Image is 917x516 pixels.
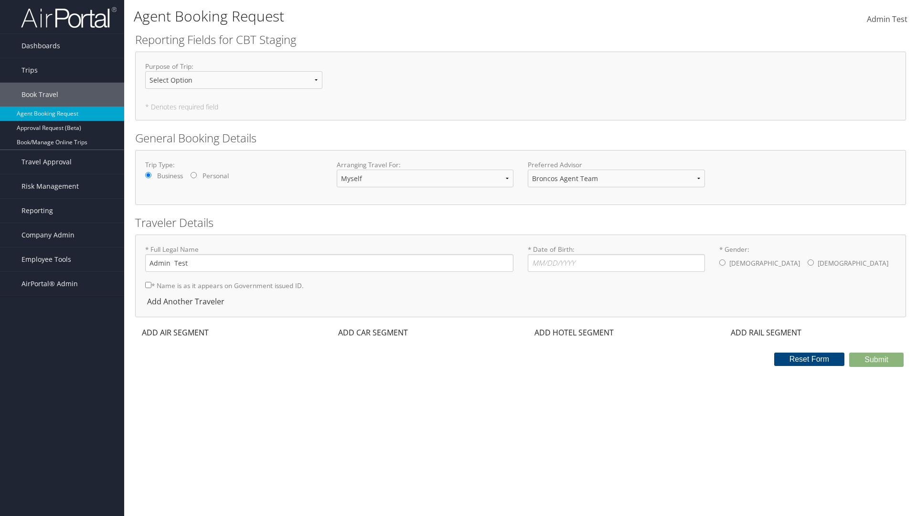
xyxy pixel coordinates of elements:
[21,58,38,82] span: Trips
[145,277,304,294] label: * Name is as it appears on Government issued ID.
[135,32,906,48] h2: Reporting Fields for CBT Staging
[145,62,322,97] label: Purpose of Trip :
[135,327,213,338] div: ADD AIR SEGMENT
[21,174,79,198] span: Risk Management
[818,254,888,272] label: [DEMOGRAPHIC_DATA]
[528,254,705,272] input: * Date of Birth:
[135,215,906,231] h2: Traveler Details
[145,160,322,170] label: Trip Type:
[145,104,896,110] h5: * Denotes required field
[21,150,72,174] span: Travel Approval
[729,254,800,272] label: [DEMOGRAPHIC_DATA]
[774,353,845,366] button: Reset Form
[21,223,75,247] span: Company Admin
[528,245,705,272] label: * Date of Birth:
[135,130,906,146] h2: General Booking Details
[331,327,413,338] div: ADD CAR SEGMENT
[21,34,60,58] span: Dashboards
[719,245,896,273] label: * Gender:
[145,296,229,307] div: Add Another Traveler
[849,353,904,367] button: Submit
[867,14,907,24] span: Admin Test
[145,71,322,89] select: Purpose of Trip:
[21,247,71,271] span: Employee Tools
[528,327,618,338] div: ADD HOTEL SEGMENT
[203,171,229,181] label: Personal
[808,259,814,266] input: * Gender:[DEMOGRAPHIC_DATA][DEMOGRAPHIC_DATA]
[145,254,513,272] input: * Full Legal Name
[145,282,151,288] input: * Name is as it appears on Government issued ID.
[21,83,58,107] span: Book Travel
[145,245,513,272] label: * Full Legal Name
[21,6,117,29] img: airportal-logo.png
[337,160,514,170] label: Arranging Travel For:
[719,259,725,266] input: * Gender:[DEMOGRAPHIC_DATA][DEMOGRAPHIC_DATA]
[724,327,806,338] div: ADD RAIL SEGMENT
[134,6,650,26] h1: Agent Booking Request
[528,160,705,170] label: Preferred Advisor
[867,5,907,34] a: Admin Test
[21,272,78,296] span: AirPortal® Admin
[157,171,183,181] label: Business
[21,199,53,223] span: Reporting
